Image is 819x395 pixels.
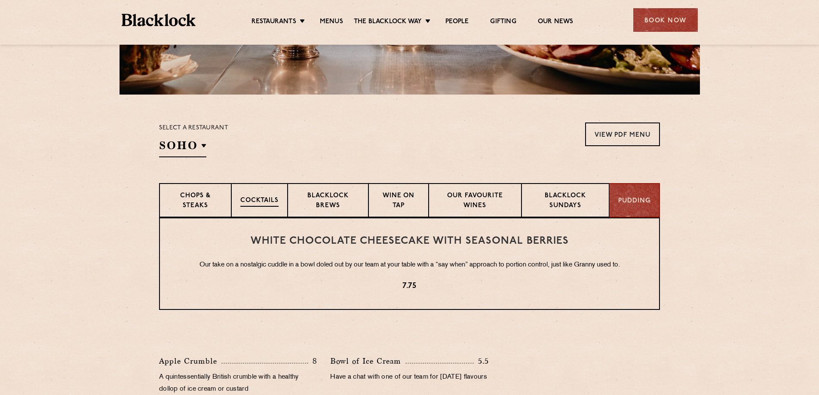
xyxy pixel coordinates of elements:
p: Pudding [618,196,650,206]
a: Gifting [490,18,516,27]
p: Bowl of Ice Cream [330,355,405,367]
a: Menus [320,18,343,27]
p: Apple Crumble [159,355,221,367]
a: People [445,18,469,27]
p: Have a chat with one of our team for [DATE] flavours [330,371,488,383]
p: 8 [308,355,317,367]
p: 5.5 [474,355,489,367]
p: Our favourite wines [438,191,512,211]
a: Our News [538,18,574,27]
p: Chops & Steaks [169,191,222,211]
div: Book Now [633,8,698,32]
h3: White Chocolate Cheesecake with Seasonal Berries [177,236,642,247]
p: Wine on Tap [377,191,420,211]
p: 7.75 [177,281,642,292]
p: Blacklock Brews [297,191,359,211]
p: Our take on a nostalgic cuddle in a bowl doled out by our team at your table with a “say when” ap... [177,260,642,271]
a: The Blacklock Way [354,18,422,27]
h2: SOHO [159,138,206,157]
p: Cocktails [240,196,279,207]
p: Select a restaurant [159,122,228,134]
a: View PDF Menu [585,122,660,146]
p: Blacklock Sundays [531,191,600,211]
img: BL_Textured_Logo-footer-cropped.svg [122,14,196,26]
a: Restaurants [252,18,296,27]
